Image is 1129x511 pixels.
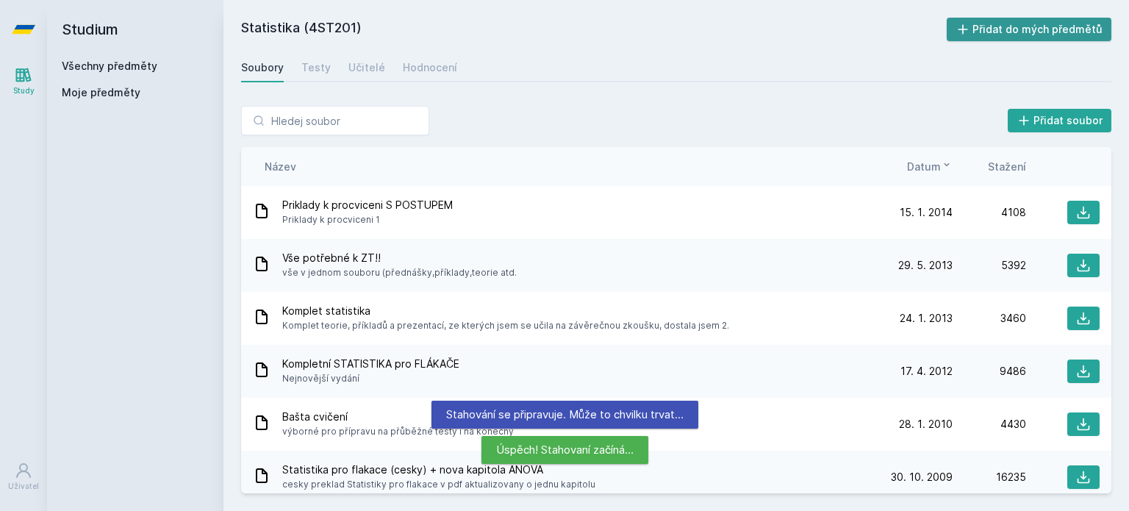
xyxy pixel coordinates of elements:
[953,364,1026,379] div: 9486
[907,159,953,174] button: Datum
[431,401,698,429] div: Stahování se připravuje. Může to chvilku trvat…
[481,436,648,464] div: Úspěch! Stahovaní začíná…
[899,417,953,432] span: 28. 1. 2010
[13,85,35,96] div: Study
[898,258,953,273] span: 29. 5. 2013
[282,212,453,227] span: Priklady k procviceni 1
[301,53,331,82] a: Testy
[348,53,385,82] a: Učitelé
[282,371,459,386] span: Nejnovější vydání
[265,159,296,174] button: Název
[301,60,331,75] div: Testy
[62,85,140,100] span: Moje předměty
[907,159,941,174] span: Datum
[988,159,1026,174] button: Stažení
[8,481,39,492] div: Uživatel
[3,59,44,104] a: Study
[953,470,1026,485] div: 16235
[282,304,729,318] span: Komplet statistika
[900,311,953,326] span: 24. 1. 2013
[282,424,514,439] span: výborné pro přípravu na přůběžné testy i na konečný
[282,251,517,265] span: Vše potřebné k ZT!!
[947,18,1112,41] button: Přidat do mých předmětů
[3,454,44,499] a: Uživatel
[282,477,595,492] span: cesky preklad Statistiky pro flakace v pdf aktualizovany o jednu kapitolu
[1008,109,1112,132] button: Přidat soubor
[900,364,953,379] span: 17. 4. 2012
[282,265,517,280] span: vše v jednom souboru (přednášky,příklady,teorie atd.
[891,470,953,485] span: 30. 10. 2009
[241,53,284,82] a: Soubory
[241,18,947,41] h2: Statistika (4ST201)
[282,357,459,371] span: Kompletní STATISTIKA pro FLÁKAČE
[900,205,953,220] span: 15. 1. 2014
[282,410,514,424] span: Bašta cvičení
[403,60,457,75] div: Hodnocení
[282,318,729,333] span: Komplet teorie, příkladů a prezentací, ze kterých jsem se učila na závěrečnou zkoušku, dostala js...
[348,60,385,75] div: Učitelé
[282,198,453,212] span: Priklady k procviceni S POSTUPEM
[62,60,157,72] a: Všechny předměty
[953,205,1026,220] div: 4108
[953,311,1026,326] div: 3460
[953,258,1026,273] div: 5392
[282,462,595,477] span: Statistika pro flakace (cesky) + nova kapitola ANOVA
[403,53,457,82] a: Hodnocení
[241,106,429,135] input: Hledej soubor
[953,417,1026,432] div: 4430
[241,60,284,75] div: Soubory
